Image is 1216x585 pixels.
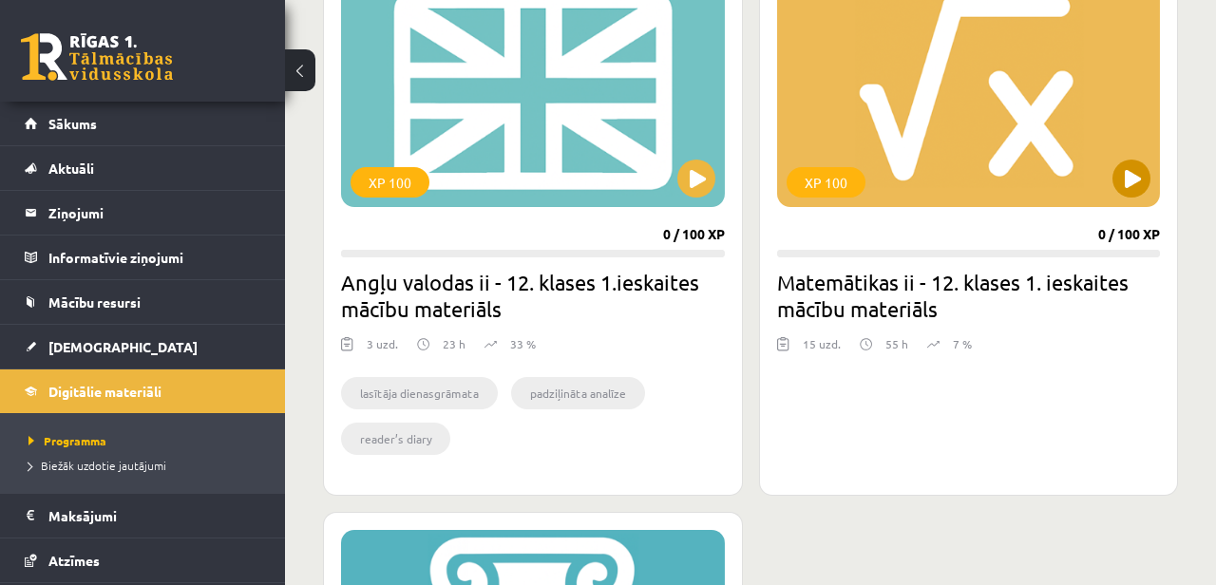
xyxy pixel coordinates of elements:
[48,115,97,132] span: Sākums
[28,432,266,449] a: Programma
[351,167,429,198] div: XP 100
[885,335,908,352] p: 55 h
[787,167,865,198] div: XP 100
[341,269,725,322] h2: Angļu valodas ii - 12. klases 1.ieskaites mācību materiāls
[367,335,398,364] div: 3 uzd.
[25,325,261,368] a: [DEMOGRAPHIC_DATA]
[25,369,261,413] a: Digitālie materiāli
[28,457,266,474] a: Biežāk uzdotie jautājumi
[48,494,261,538] legend: Maksājumi
[48,338,198,355] span: [DEMOGRAPHIC_DATA]
[48,160,94,177] span: Aktuāli
[48,236,261,279] legend: Informatīvie ziņojumi
[48,191,261,235] legend: Ziņojumi
[25,538,261,582] a: Atzīmes
[25,236,261,279] a: Informatīvie ziņojumi
[25,280,261,324] a: Mācību resursi
[341,423,450,455] li: reader’s diary
[25,494,261,538] a: Maksājumi
[28,433,106,448] span: Programma
[48,552,100,569] span: Atzīmes
[48,293,141,311] span: Mācību resursi
[25,146,261,190] a: Aktuāli
[25,191,261,235] a: Ziņojumi
[803,335,841,364] div: 15 uzd.
[21,33,173,81] a: Rīgas 1. Tālmācības vidusskola
[953,335,972,352] p: 7 %
[443,335,465,352] p: 23 h
[511,377,645,409] li: padziļināta analīze
[25,102,261,145] a: Sākums
[28,458,166,473] span: Biežāk uzdotie jautājumi
[510,335,536,352] p: 33 %
[341,377,498,409] li: lasītāja dienasgrāmata
[777,269,1161,322] h2: Matemātikas ii - 12. klases 1. ieskaites mācību materiāls
[48,383,161,400] span: Digitālie materiāli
